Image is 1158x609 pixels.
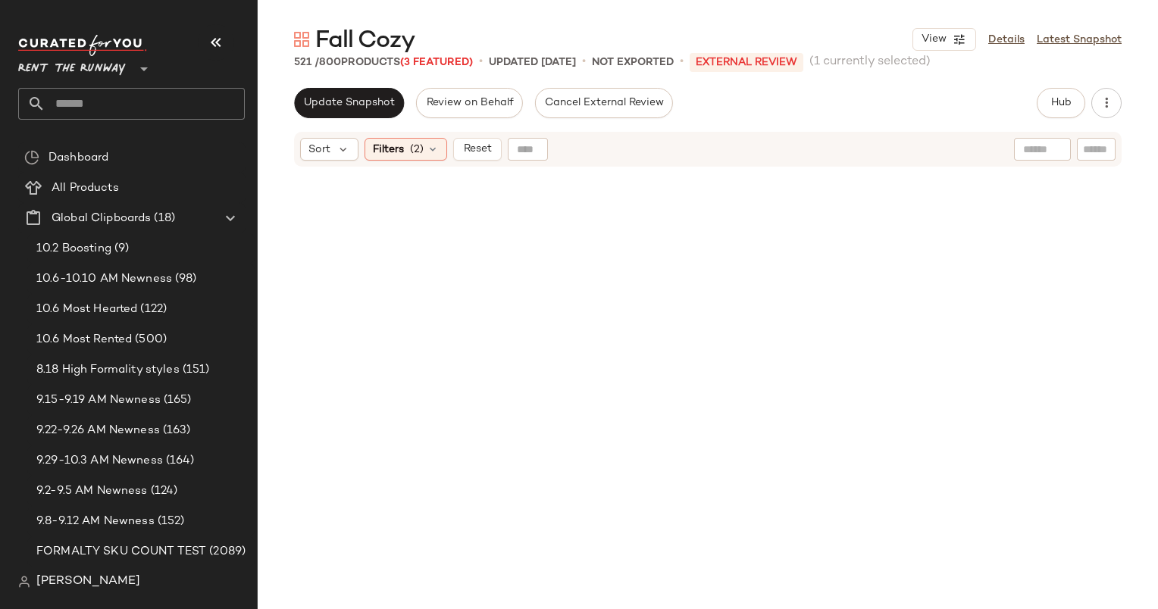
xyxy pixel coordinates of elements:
span: 9.8-9.12 AM Newness [36,513,155,530]
span: Update Snapshot [303,97,395,109]
span: 10.2 Boosting [36,240,111,258]
span: 9.2-9.5 AM Newness [36,483,148,500]
span: (163) [160,422,191,439]
span: 8.18 High Formality styles [36,361,180,379]
span: 9.22-9.26 AM Newness [36,422,160,439]
button: Review on Behalf [416,88,522,118]
span: (165) [161,392,192,409]
button: Update Snapshot [294,88,404,118]
p: External REVIEW [690,53,803,72]
span: (164) [163,452,195,470]
span: (1 currently selected) [809,53,931,71]
span: Reset [462,143,491,155]
p: Not Exported [592,55,674,70]
span: 521 / [294,57,319,68]
span: 9.29-10.3 AM Newness [36,452,163,470]
button: Hub [1037,88,1085,118]
span: Filters [373,142,404,158]
span: (9) [111,240,129,258]
img: svg%3e [18,576,30,588]
span: Sort [308,142,330,158]
div: Products [294,55,473,70]
span: • [479,53,483,71]
span: Rent the Runway [18,52,126,79]
span: Review on Behalf [425,97,513,109]
span: 9.15-9.19 AM Newness [36,392,161,409]
span: (151) [180,361,210,379]
span: (2) [410,142,424,158]
button: Reset [453,138,502,161]
span: (2089) [206,543,246,561]
span: 10.6-10.10 AM Newness [36,270,172,288]
span: Dashboard [49,149,108,167]
span: (122) [137,301,167,318]
span: FORMALTY SKU COUNT TEST [36,543,206,561]
img: cfy_white_logo.C9jOOHJF.svg [18,35,147,56]
span: Global Clipboards [52,210,151,227]
span: (18) [151,210,175,227]
span: • [680,53,684,71]
span: Fall Cozy [315,26,415,56]
span: (124) [148,483,178,500]
a: Latest Snapshot [1037,32,1122,48]
img: svg%3e [294,32,309,47]
span: (3 Featured) [400,57,473,68]
span: (152) [155,513,185,530]
a: Details [988,32,1025,48]
span: All Products [52,180,119,197]
span: (500) [132,331,167,348]
span: • [582,53,586,71]
img: svg%3e [24,150,39,165]
span: View [921,33,947,45]
span: 10.6 Most Hearted [36,301,137,318]
p: updated [DATE] [489,55,576,70]
button: Cancel External Review [535,88,673,118]
span: 10.6 Most Rented [36,331,132,348]
span: 800 [319,57,341,68]
span: (98) [172,270,197,288]
span: Cancel External Review [544,97,664,109]
span: [PERSON_NAME] [36,573,140,591]
span: Hub [1050,97,1072,109]
button: View [912,28,976,51]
